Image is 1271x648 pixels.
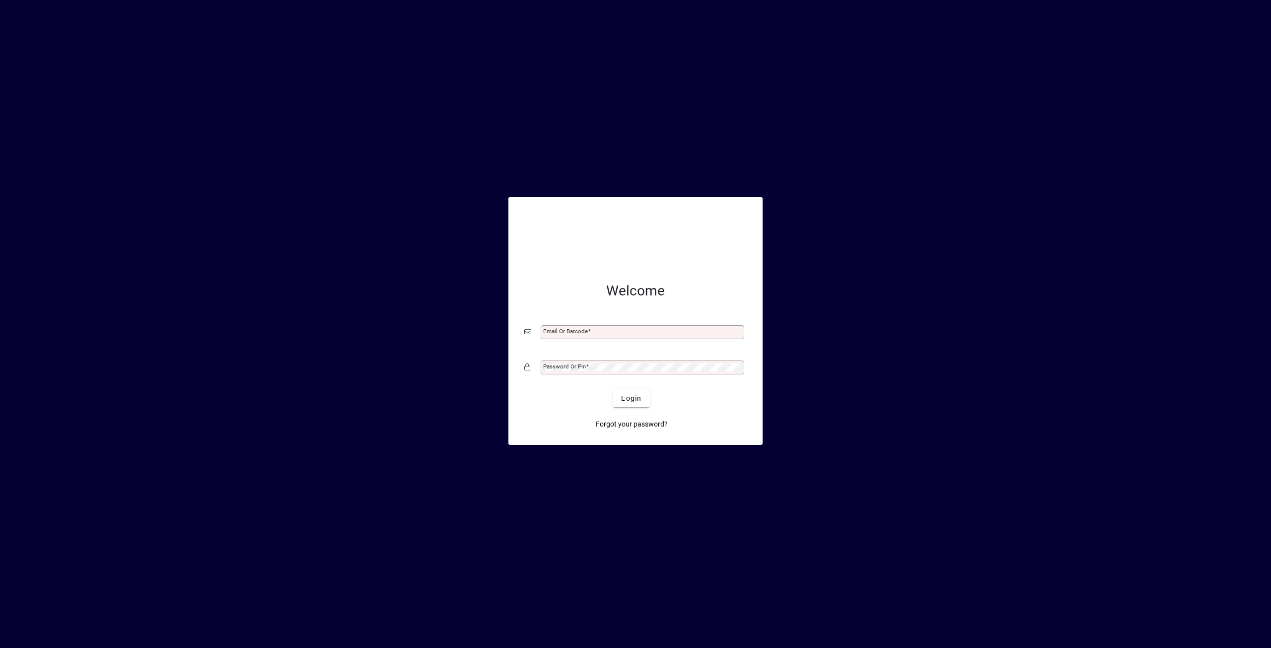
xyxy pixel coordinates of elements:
span: Login [621,393,641,404]
mat-label: Password or Pin [543,363,586,370]
button: Login [613,389,649,407]
mat-label: Email or Barcode [543,328,588,335]
h2: Welcome [524,283,747,299]
span: Forgot your password? [596,419,668,430]
a: Forgot your password? [592,415,672,433]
